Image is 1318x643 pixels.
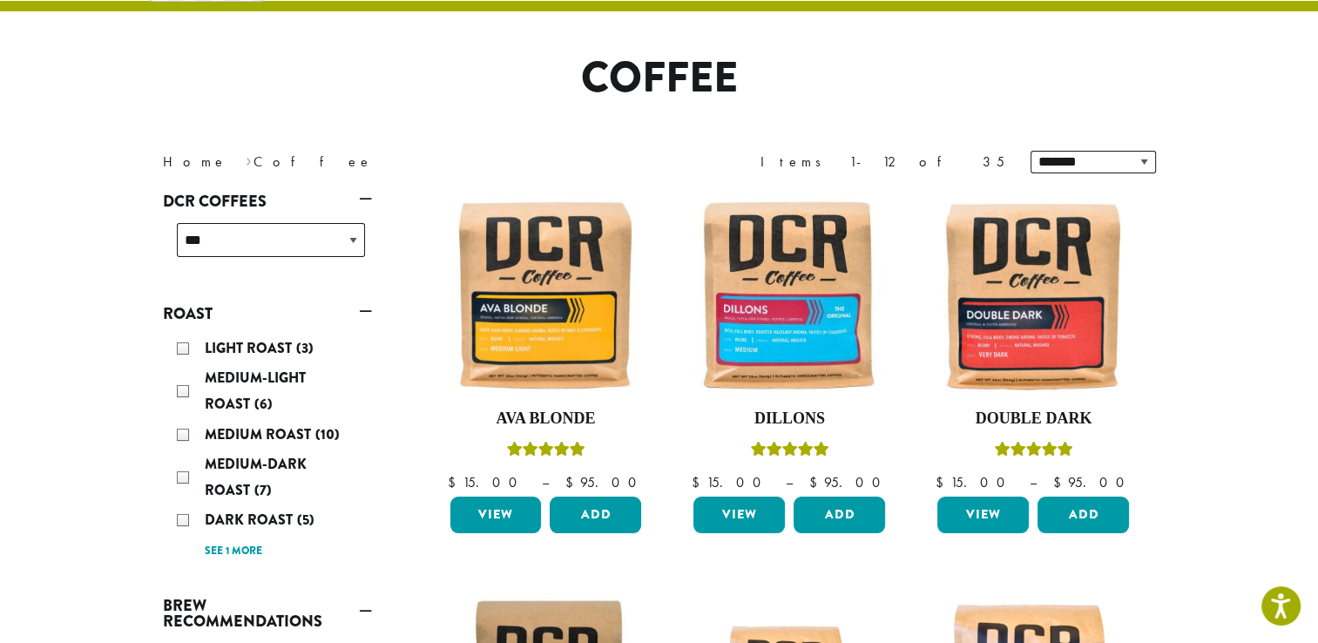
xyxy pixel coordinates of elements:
span: Light Roast [205,338,296,358]
span: Medium-Light Roast [205,368,306,414]
img: Ava-Blonde-12oz-1-300x300.jpg [445,195,645,396]
span: $ [691,473,706,491]
span: Dark Roast [205,510,297,530]
button: Add [1038,497,1129,533]
img: Double-Dark-12oz-300x300.jpg [933,195,1133,396]
span: (5) [297,510,314,530]
div: Roast [163,328,372,570]
div: Rated 5.00 out of 5 [506,439,585,465]
a: See 1 more [205,543,262,560]
span: Medium Roast [205,424,315,444]
span: – [541,473,548,491]
bdi: 95.00 [564,473,644,491]
span: (10) [315,424,340,444]
span: – [785,473,792,491]
img: Dillons-12oz-300x300.jpg [689,195,889,396]
a: Ava BlondeRated 5.00 out of 5 [446,195,646,490]
a: Brew Recommendations [163,591,372,636]
div: DCR Coffees [163,216,372,278]
a: View [450,497,542,533]
bdi: 15.00 [447,473,524,491]
a: View [937,497,1029,533]
span: Medium-Dark Roast [205,454,307,500]
div: Items 1-12 of 35 [760,152,1004,173]
span: (3) [296,338,314,358]
nav: Breadcrumb [163,152,633,173]
span: $ [1052,473,1067,491]
span: $ [564,473,579,491]
a: View [693,497,785,533]
button: Add [794,497,885,533]
span: (7) [254,480,272,500]
span: (6) [254,394,273,414]
a: Roast [163,299,372,328]
span: $ [808,473,823,491]
a: DillonsRated 5.00 out of 5 [689,195,889,490]
a: DCR Coffees [163,186,372,216]
h4: Dillons [689,409,889,429]
bdi: 95.00 [808,473,888,491]
bdi: 95.00 [1052,473,1132,491]
bdi: 15.00 [935,473,1012,491]
a: Double DarkRated 4.50 out of 5 [933,195,1133,490]
bdi: 15.00 [691,473,768,491]
a: Home [163,152,227,171]
div: Rated 5.00 out of 5 [750,439,828,465]
div: Rated 4.50 out of 5 [994,439,1072,465]
h1: Coffee [150,53,1169,104]
span: – [1029,473,1036,491]
span: $ [935,473,950,491]
h4: Double Dark [933,409,1133,429]
span: $ [447,473,462,491]
button: Add [550,497,641,533]
h4: Ava Blonde [446,409,646,429]
span: › [246,146,252,173]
